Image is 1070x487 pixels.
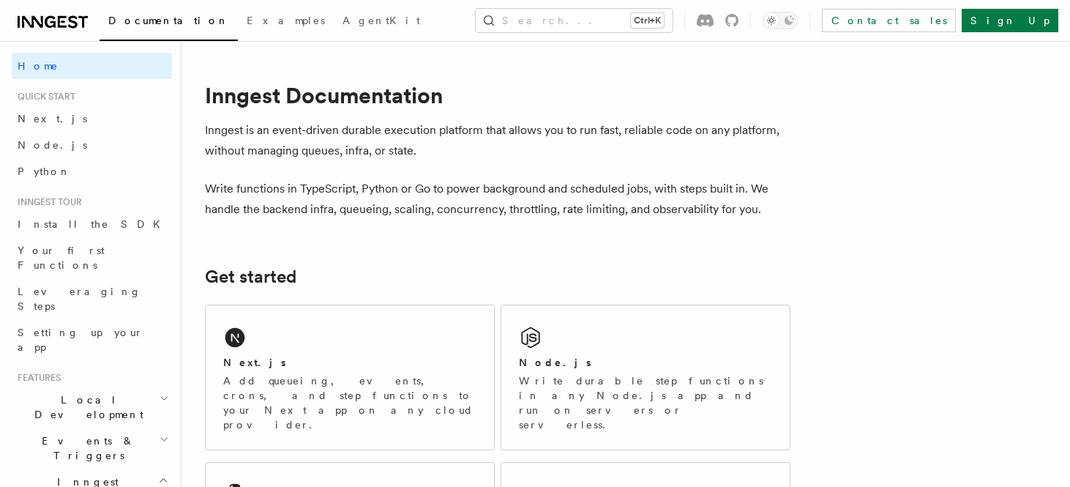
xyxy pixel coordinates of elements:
[12,278,172,319] a: Leveraging Steps
[12,196,82,208] span: Inngest tour
[519,373,772,432] p: Write durable step functions in any Node.js app and run on servers or serverless.
[12,105,172,132] a: Next.js
[205,305,495,450] a: Next.jsAdd queueing, events, crons, and step functions to your Next app on any cloud provider.
[12,53,172,79] a: Home
[205,179,790,220] p: Write functions in TypeScript, Python or Go to power background and scheduled jobs, with steps bu...
[18,166,71,177] span: Python
[18,113,87,124] span: Next.js
[12,319,172,360] a: Setting up your app
[108,15,229,26] span: Documentation
[223,373,476,432] p: Add queueing, events, crons, and step functions to your Next app on any cloud provider.
[18,59,59,73] span: Home
[334,4,429,40] a: AgentKit
[12,237,172,278] a: Your first Functions
[18,327,143,353] span: Setting up your app
[223,355,286,370] h2: Next.js
[476,9,673,32] button: Search...Ctrl+K
[100,4,238,41] a: Documentation
[501,305,790,450] a: Node.jsWrite durable step functions in any Node.js app and run on servers or serverless.
[205,120,790,161] p: Inngest is an event-driven durable execution platform that allows you to run fast, reliable code ...
[12,428,172,469] button: Events & Triggers
[962,9,1058,32] a: Sign Up
[343,15,420,26] span: AgentKit
[822,9,956,32] a: Contact sales
[18,139,87,151] span: Node.js
[205,267,296,287] a: Get started
[12,393,160,422] span: Local Development
[205,82,790,108] h1: Inngest Documentation
[18,218,169,230] span: Install the SDK
[631,13,664,28] kbd: Ctrl+K
[12,91,75,103] span: Quick start
[12,211,172,237] a: Install the SDK
[238,4,334,40] a: Examples
[18,286,141,312] span: Leveraging Steps
[247,15,325,26] span: Examples
[12,372,61,384] span: Features
[763,12,798,29] button: Toggle dark mode
[12,387,172,428] button: Local Development
[12,434,160,463] span: Events & Triggers
[12,158,172,185] a: Python
[18,245,105,271] span: Your first Functions
[519,355,591,370] h2: Node.js
[12,132,172,158] a: Node.js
